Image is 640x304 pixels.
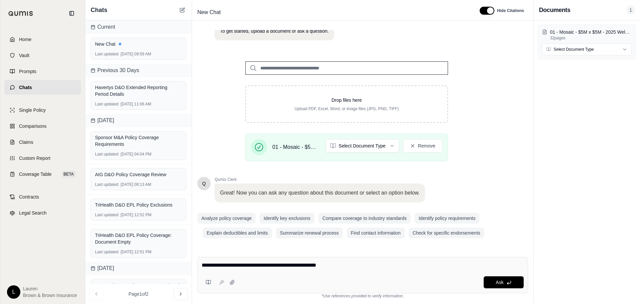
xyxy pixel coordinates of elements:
[276,228,343,238] button: Summarize renewal process
[95,51,119,57] span: Last updated:
[4,151,81,166] a: Custom Report
[19,36,31,43] span: Home
[95,282,182,289] div: B&B Retirement Plan Assets 2024 (10-K)
[95,151,119,157] span: Last updated:
[4,119,81,133] a: Comparisons
[95,212,119,218] span: Last updated:
[409,228,484,238] button: Check for specific endorsements
[4,167,81,182] a: Coverage TableBETA
[220,28,329,35] p: To get started, upload a document or ask a question.
[257,106,437,111] p: Upload PDF, Excel, Word, or image files (JPG, PNG, TIFF)
[627,5,635,15] span: 1
[257,97,437,103] p: Drop files here
[178,6,186,14] button: New Chat
[95,202,182,208] div: TriHealth D&O EPL Policy Exclusions
[95,232,182,245] div: TriHealth D&O EPL Policy Coverage: Document Empty
[203,228,272,238] button: Explain deductibles and limits
[95,249,119,255] span: Last updated:
[85,262,192,275] div: [DATE]
[95,134,182,147] div: Sponsor M&A Policy Coverage Requirements
[4,80,81,95] a: Chats
[19,210,47,216] span: Legal Search
[347,228,404,238] button: Find contact information
[95,101,119,107] span: Last updated:
[497,8,524,13] span: Hide Citations
[403,139,442,153] button: Remove
[19,123,46,129] span: Comparisons
[8,11,33,16] img: Qumis Logo
[23,292,77,299] span: Brown & Brown Insurance
[484,276,524,288] button: Ask
[19,107,46,113] span: Single Policy
[19,194,39,200] span: Contracts
[4,32,81,47] a: Home
[197,293,528,299] div: *Use references provided to verify information.
[95,171,182,178] div: AIG D&O Policy Coverage Review
[95,182,119,187] span: Last updated:
[202,180,206,187] span: Hello
[19,155,50,162] span: Custom Report
[195,7,472,18] div: Edit Title
[19,68,36,75] span: Prompts
[4,103,81,117] a: Single Policy
[19,52,29,59] span: Vault
[129,291,149,297] span: Page 1 of 2
[95,182,182,187] div: [DATE] 09:13 AM
[4,48,81,63] a: Vault
[220,189,420,197] p: Great! Now you can ask any question about this document or select an option below.
[542,29,632,41] button: 01 - Mosaic - $5M x $5M - 2025 Welchs Cyber Policy.pdf32pages
[95,84,182,97] div: Havertys D&O Extended Reporting Period Details
[4,64,81,79] a: Prompts
[7,285,20,299] div: L
[95,151,182,157] div: [DATE] 04:04 PM
[197,213,256,224] button: Analyze policy coverage
[85,64,192,77] div: Previous 30 Days
[95,51,182,57] div: [DATE] 09:59 AM
[85,114,192,127] div: [DATE]
[23,285,77,292] span: Lauren
[66,8,77,19] button: Collapse sidebar
[260,213,314,224] button: Identify key exclusions
[95,212,182,218] div: [DATE] 12:52 PM
[4,190,81,204] a: Contracts
[4,206,81,220] a: Legal Search
[415,213,479,224] button: Identify policy requirements
[95,249,182,255] div: [DATE] 12:51 PM
[215,177,425,182] span: Qumis Clerk
[85,20,192,34] div: Current
[62,171,76,178] span: BETA
[4,135,81,149] a: Claims
[95,41,182,47] div: New Chat
[19,84,32,91] span: Chats
[550,29,632,35] p: 01 - Mosaic - $5M x $5M - 2025 Welchs Cyber Policy.pdf
[19,171,52,178] span: Coverage Table
[550,35,632,41] p: 32 pages
[496,280,503,285] span: Ask
[91,5,107,15] span: Chats
[19,139,33,145] span: Claims
[195,7,223,18] span: New Chat
[539,5,570,15] h3: Documents
[95,101,182,107] div: [DATE] 11:06 AM
[272,143,320,151] span: 01 - Mosaic - $5M x $5M - 2025 Welchs Cyber Policy.pdf
[318,213,411,224] button: Compare coverage to industry standards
